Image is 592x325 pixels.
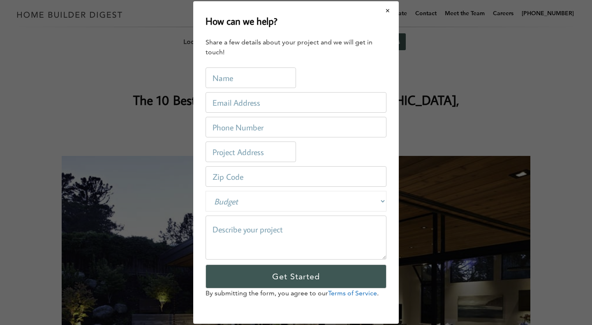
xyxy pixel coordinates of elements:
[434,266,582,315] iframe: Drift Widget Chat Controller
[206,288,386,298] p: By submitting the form, you agree to our .
[206,265,386,288] input: Get Started
[377,2,399,19] button: Close modal
[206,67,296,88] input: Name
[206,14,277,28] h2: How can we help?
[206,142,296,162] input: Project Address
[328,289,377,297] a: Terms of Service
[206,37,386,57] div: Share a few details about your project and we will get in touch!
[206,117,386,137] input: Phone Number
[206,166,386,187] input: Zip Code
[206,92,386,113] input: Email Address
